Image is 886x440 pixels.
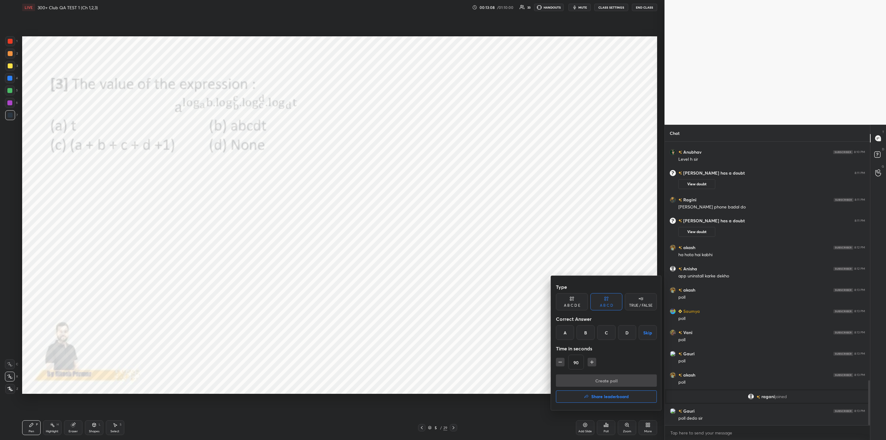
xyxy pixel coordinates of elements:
div: C [597,325,615,340]
div: B [577,325,595,340]
div: TRUE / FALSE [629,304,653,307]
button: Skip [639,325,657,340]
button: Share leaderboard [556,390,657,403]
div: D [618,325,636,340]
div: A B C D [600,304,613,307]
div: A [556,325,574,340]
div: Time in seconds [556,342,657,355]
h4: Share leaderboard [591,394,629,399]
div: Type [556,281,657,293]
div: Correct Answer [556,313,657,325]
div: A B C D E [564,304,580,307]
